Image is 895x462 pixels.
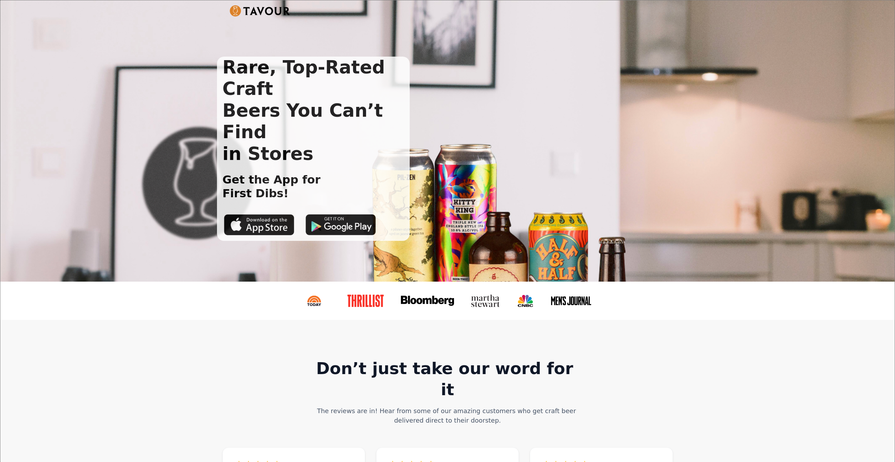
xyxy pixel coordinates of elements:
[313,406,583,425] div: The reviews are in! Hear from some of our amazing customers who get craft beer delivered direct t...
[230,5,290,17] a: Untitled UI logotextLogo
[217,57,410,165] h1: Rare, Top-Rated Craft Beers You Can’t Find in Stores
[230,5,290,17] img: Untitled UI logotext
[217,173,321,200] h1: Get the App for First Dibs!
[316,359,579,399] strong: Don’t just take our word for it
